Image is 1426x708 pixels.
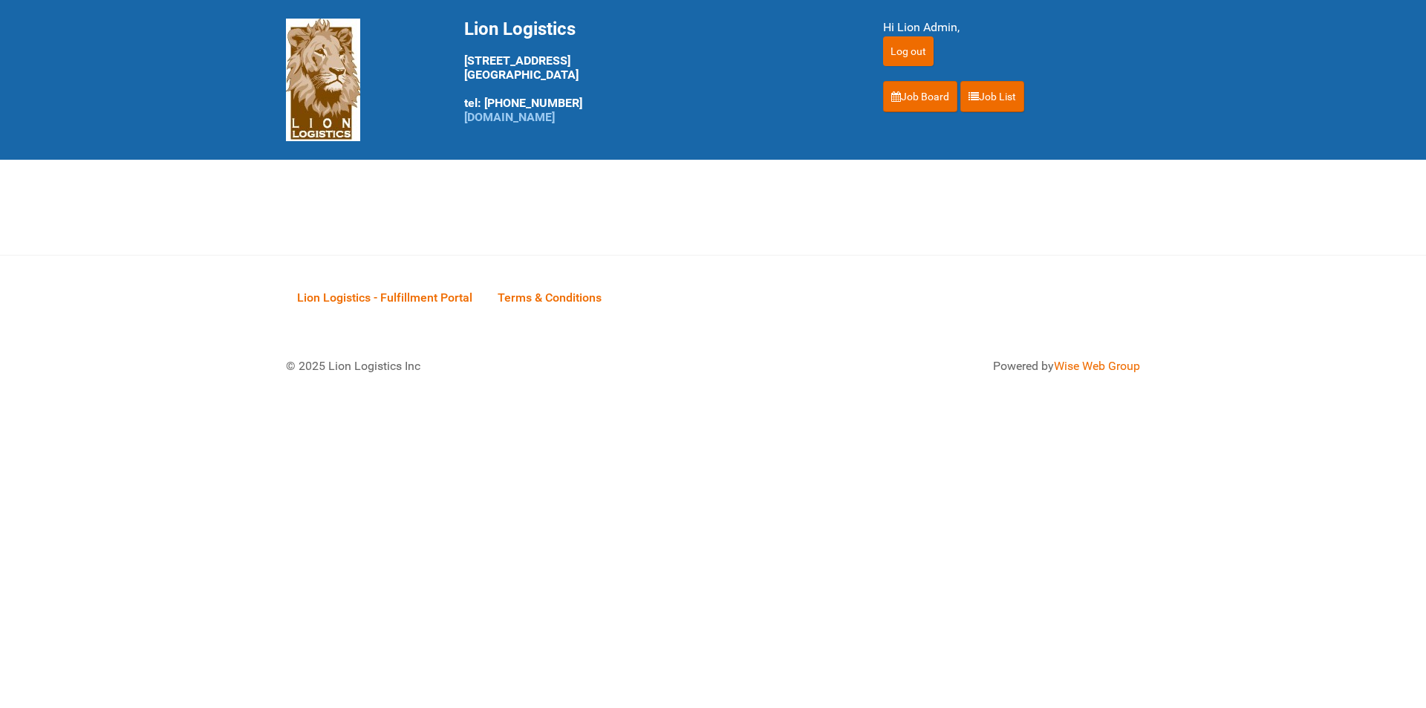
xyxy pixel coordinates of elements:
div: Powered by [732,357,1140,375]
input: Log out [883,36,934,66]
a: Wise Web Group [1054,359,1140,373]
a: Job Board [883,81,957,112]
div: © 2025 Lion Logistics Inc [275,346,706,386]
a: Terms & Conditions [486,274,613,320]
div: [STREET_ADDRESS] [GEOGRAPHIC_DATA] tel: [PHONE_NUMBER] [464,19,846,124]
a: Lion Logistics - Fulfillment Portal [286,274,484,320]
span: Terms & Conditions [498,290,602,305]
a: Job List [960,81,1024,112]
a: Lion Logistics [286,72,360,86]
span: Lion Logistics - Fulfillment Portal [297,290,472,305]
img: Lion Logistics [286,19,360,141]
span: Lion Logistics [464,19,576,39]
div: Hi Lion Admin, [883,19,1140,36]
a: [DOMAIN_NAME] [464,110,555,124]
